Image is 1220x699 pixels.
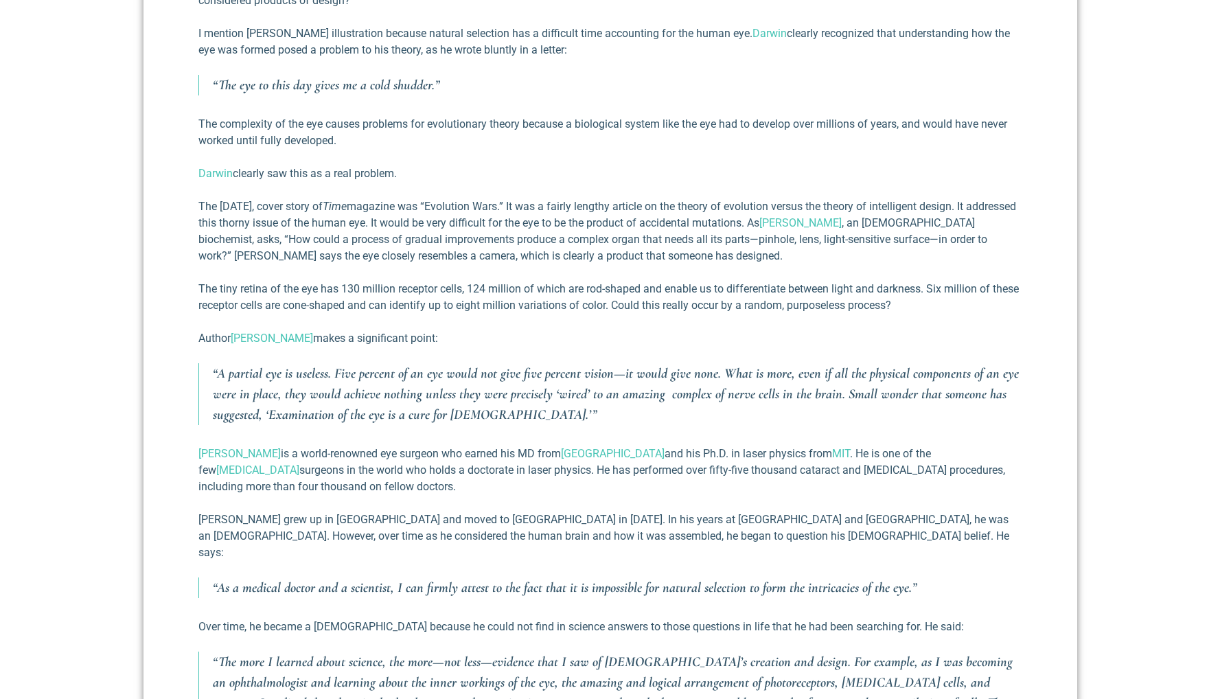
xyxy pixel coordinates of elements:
a: [PERSON_NAME] [231,332,313,345]
p: is a world-renowned eye surgeon who earned his MD from and his Ph.D. in laser physics from . He i... [198,446,1022,495]
a: [PERSON_NAME] [198,447,281,460]
a: Darwin [198,167,233,180]
a: Darwin [752,27,787,40]
a: MIT [832,447,850,460]
p: The complexity of the eye causes problems for evolutionary theory because a biological system lik... [198,116,1022,149]
em: Time [323,200,347,213]
a: [PERSON_NAME] [759,216,842,229]
p: “The eye to this day gives me a cold shudder.” [213,75,1022,95]
a: [MEDICAL_DATA] [216,463,299,477]
a: [GEOGRAPHIC_DATA] [561,447,665,460]
p: Author makes a significant point: [198,330,1022,347]
p: “A partial eye is useless. Five percent of an eye would not give five percent vision—it would giv... [213,363,1022,425]
p: The tiny retina of the eye has 130 million receptor cells, 124 million of which are rod-shaped an... [198,281,1022,314]
p: “As a medical doctor and a scientist, I can firmly attest to the fact that it is impossible for n... [213,577,1022,598]
p: I mention [PERSON_NAME] illustration because natural selection has a difficult time accounting fo... [198,25,1022,58]
p: The [DATE], cover story of magazine was “Evolution Wars.” It was a fairly lengthy article on the ... [198,198,1022,264]
p: [PERSON_NAME] grew up in [GEOGRAPHIC_DATA] and moved to [GEOGRAPHIC_DATA] in [DATE]. In his years... [198,512,1022,561]
p: clearly saw this as a real problem. [198,165,1022,182]
p: Over time, he became a [DEMOGRAPHIC_DATA] because he could not find in science answers to those q... [198,619,1022,635]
